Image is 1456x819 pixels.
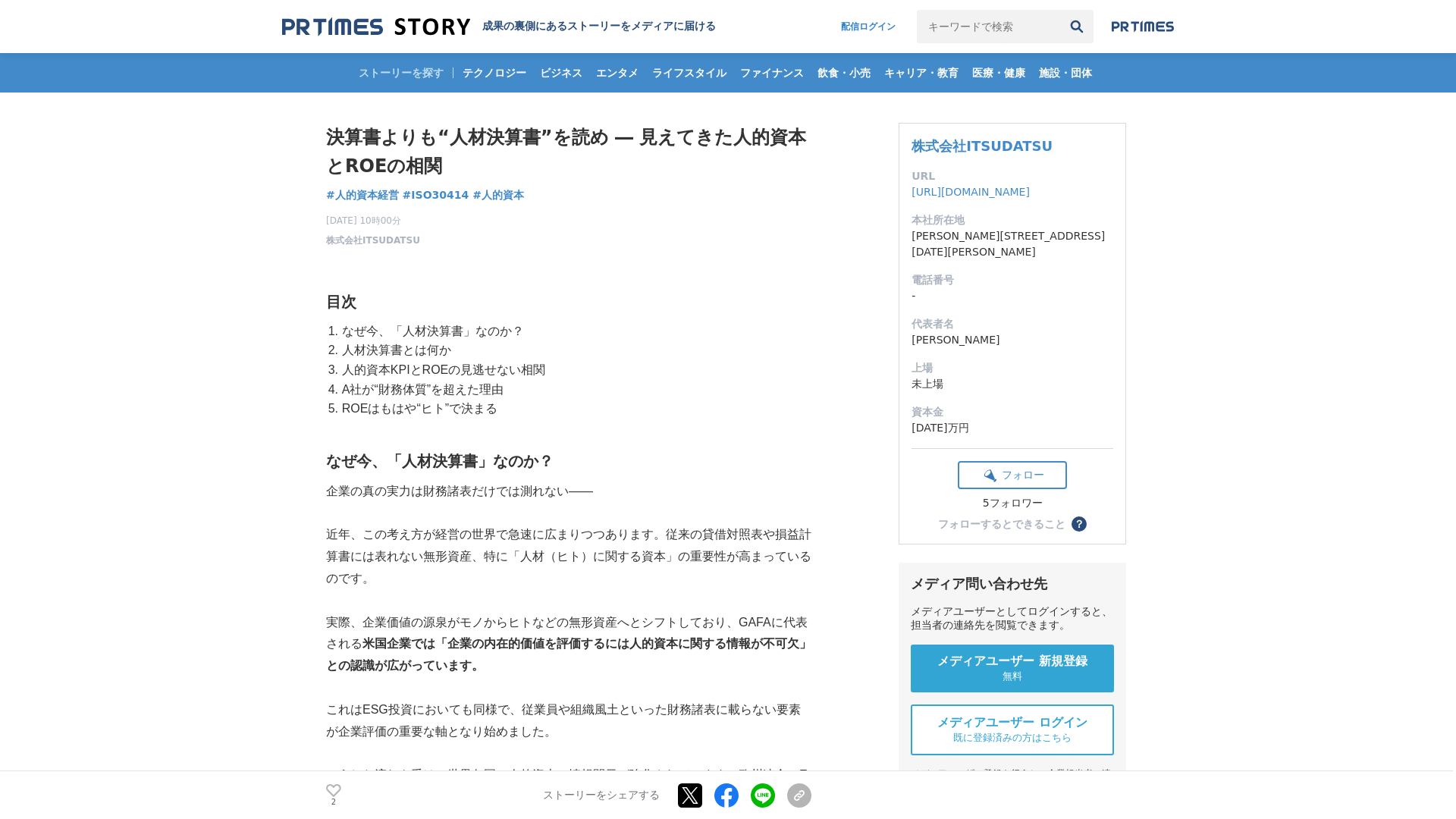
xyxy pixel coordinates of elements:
img: 成果の裏側にあるストーリーをメディアに届ける [282,17,470,37]
a: 株式会社ITSUDATSU [912,138,1053,154]
a: ファイナンス [734,53,810,93]
dd: 未上場 [912,376,1113,392]
a: 施設・団体 [1033,53,1098,93]
span: ？ [1074,519,1084,529]
dd: - [912,288,1113,304]
a: キャリア・教育 [878,53,965,93]
span: 施設・団体 [1033,66,1098,80]
a: エンタメ [590,53,645,93]
a: テクノロジー [457,53,532,93]
li: ROEはもはや“ヒト”で決まる [338,399,811,419]
li: 人的資本KPIとROEの見逃せない相関 [338,360,811,380]
a: 医療・健康 [966,53,1031,93]
p: 近年、この考え方が経営の世界で急速に広まりつつあります。従来の貸借対照表や損益計算書には表れない無形資産、特に「人材（ヒト）に関する資本」の重要性が高まっているのです。 [326,524,811,589]
a: 株式会社ITSUDATSU [326,234,420,247]
a: 成果の裏側にあるストーリーをメディアに届ける 成果の裏側にあるストーリーをメディアに届ける [282,17,716,37]
strong: 目次 [326,293,356,310]
a: メディアユーザー 新規登録 無料 [911,645,1114,692]
dd: [PERSON_NAME][STREET_ADDRESS][DATE][PERSON_NAME] [912,228,1113,260]
dt: URL [912,168,1113,184]
p: 実際、企業価値の源泉がモノからヒトなどの無形資産へとシフトしており、GAFAに代表される [326,612,811,677]
span: ライフスタイル [646,66,733,80]
a: メディアユーザー ログイン 既に登録済みの方はこちら [911,704,1114,755]
h2: 成果の裏側にあるストーリーをメディアに届ける [482,20,716,33]
span: メディアユーザー ログイン [937,715,1087,731]
dt: 上場 [912,360,1113,376]
a: 配信ログイン [826,10,911,43]
dt: 本社所在地 [912,212,1113,228]
a: ビジネス [534,53,588,93]
div: フォローするとできること [938,519,1065,529]
input: キーワードで検索 [917,10,1060,43]
span: #人的資本 [472,188,524,202]
strong: 米国企業では「企業の内在的価値を評価するには人的資本に関する情報が不可欠」との認識が広がっています。 [326,637,811,672]
span: #人的資本経営 [326,188,399,202]
dt: 代表者名 [912,316,1113,332]
button: 検索 [1060,10,1094,43]
dd: [DATE]万円 [912,420,1113,436]
p: これはESG投資においても同様で、従業員や組織風土といった財務諸表に載らない要素が企業評価の重要な軸となり始めました。 [326,699,811,743]
p: 2 [326,799,341,806]
a: #人的資本 [472,187,524,203]
p: ストーリーをシェアする [543,789,660,802]
span: 飲食・小売 [811,66,877,80]
a: 飲食・小売 [811,53,877,93]
a: #人的資本経営 [326,187,399,203]
span: エンタメ [590,66,645,80]
a: ライフスタイル [646,53,733,93]
span: 医療・健康 [966,66,1031,80]
span: 無料 [1003,670,1022,683]
img: prtimes [1112,20,1174,33]
dt: 資本金 [912,404,1113,420]
li: A社が“財務体質”を超えた理由 [338,380,811,400]
span: #ISO30414 [403,188,469,202]
dd: [PERSON_NAME] [912,332,1113,348]
li: なぜ今、「人材決算書」なのか？ [338,322,811,341]
h1: 決算書よりも“人材決算書”を読め ― 見えてきた人的資本とROEの相関 [326,123,811,181]
span: ビジネス [534,66,588,80]
strong: なぜ今、「人材決算書」なのか？ [326,453,554,469]
dt: 電話番号 [912,272,1113,288]
button: フォロー [958,461,1067,489]
span: キャリア・教育 [878,66,965,80]
span: メディアユーザー 新規登録 [937,654,1087,670]
li: 人材決算書とは何か [338,340,811,360]
span: 既に登録済みの方はこちら [953,731,1072,745]
div: 5フォロワー [958,497,1067,510]
button: ？ [1072,516,1087,532]
span: テクノロジー [457,66,532,80]
div: メディアユーザーとしてログインすると、担当者の連絡先を閲覧できます。 [911,605,1114,632]
a: #ISO30414 [403,187,469,203]
a: [URL][DOMAIN_NAME] [912,186,1030,198]
span: ファイナンス [734,66,810,80]
p: 企業の真の実力は財務諸表だけでは測れない―― [326,481,811,503]
div: メディア問い合わせ先 [911,575,1114,593]
span: [DATE] 10時00分 [326,214,420,227]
